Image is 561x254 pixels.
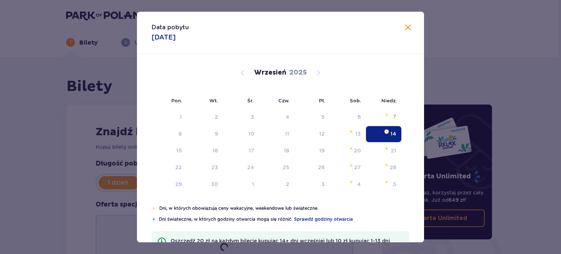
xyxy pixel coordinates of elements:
[319,147,325,154] div: 19
[259,109,295,125] td: Not available. czwartek, 4 września 2025
[187,126,223,142] td: Not available. wtorek, 9 września 2025
[223,160,259,176] td: Not available. środa, 24 września 2025
[355,130,361,137] div: 13
[321,113,325,121] div: 5
[259,126,295,142] td: Not available. czwartek, 11 września 2025
[294,216,353,223] a: Sprawdź godziny otwarcia
[176,147,182,154] div: 15
[283,164,289,171] div: 25
[357,181,361,188] div: 4
[187,177,223,193] td: Not available. wtorek, 30 września 2025
[252,181,254,188] div: 1
[366,126,401,142] td: Selected. niedziela, 14 września 2025
[223,126,259,142] td: Not available. środa, 10 września 2025
[286,181,289,188] div: 2
[358,113,361,121] div: 6
[294,109,330,125] td: Not available. piątek, 5 września 2025
[294,177,330,193] td: Not available. piątek, 3 października 2025
[284,147,289,154] div: 18
[248,130,254,137] div: 10
[213,147,218,154] div: 16
[319,130,325,137] div: 12
[354,147,361,154] div: 20
[152,109,187,125] td: Not available. poniedziałek, 1 września 2025
[259,143,295,159] td: Not available. czwartek, 18 września 2025
[215,130,218,137] div: 9
[223,143,259,159] td: Not available. środa, 17 września 2025
[175,181,182,188] div: 29
[175,164,182,171] div: 22
[330,109,366,125] td: Not available. sobota, 6 września 2025
[187,160,223,176] td: Not available. wtorek, 23 września 2025
[211,164,218,171] div: 23
[152,126,187,142] td: Not available. poniedziałek, 8 września 2025
[137,54,424,205] div: Calendar
[366,143,401,159] td: Not available. niedziela, 21 września 2025
[223,109,259,125] td: Not available. środa, 3 września 2025
[294,126,330,142] td: Not available. piątek, 12 września 2025
[330,177,366,193] td: Not available. sobota, 4 października 2025
[251,113,254,121] div: 3
[286,113,289,121] div: 4
[366,160,401,176] td: Not available. niedziela, 28 września 2025
[152,160,187,176] td: Not available. poniedziałek, 22 września 2025
[285,130,289,137] div: 11
[366,109,401,125] td: Not available. niedziela, 7 września 2025
[152,177,187,193] td: Not available. poniedziałek, 29 września 2025
[171,237,404,252] p: Oszczędź 20 zł na każdym bilecie kupując 14+ dni wcześniej lub 10 zł kupując 1-13 dni wcześniej!
[259,177,295,193] td: Not available. czwartek, 2 października 2025
[211,181,218,188] div: 30
[330,126,366,142] td: Not available. sobota, 13 września 2025
[223,177,259,193] td: Not available. środa, 1 października 2025
[159,216,409,223] p: Dni świąteczne, w których godziny otwarcia mogą się różnić.
[330,143,366,159] td: Not available. sobota, 20 września 2025
[247,164,254,171] div: 24
[321,181,325,188] div: 3
[215,113,218,121] div: 2
[294,143,330,159] td: Not available. piątek, 19 września 2025
[294,160,330,176] td: Not available. piątek, 26 września 2025
[366,177,401,193] td: Not available. niedziela, 5 października 2025
[259,160,295,176] td: Not available. czwartek, 25 września 2025
[152,143,187,159] td: Not available. poniedziałek, 15 września 2025
[159,205,409,212] p: Dni, w których obowiązują ceny wakacyjne, weekendowe lub świąteczne.
[187,109,223,125] td: Not available. wtorek, 2 września 2025
[318,164,325,171] div: 26
[354,164,361,171] div: 27
[187,143,223,159] td: Not available. wtorek, 16 września 2025
[249,147,254,154] div: 17
[180,113,182,121] div: 1
[330,160,366,176] td: Not available. sobota, 27 września 2025
[179,130,182,137] div: 8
